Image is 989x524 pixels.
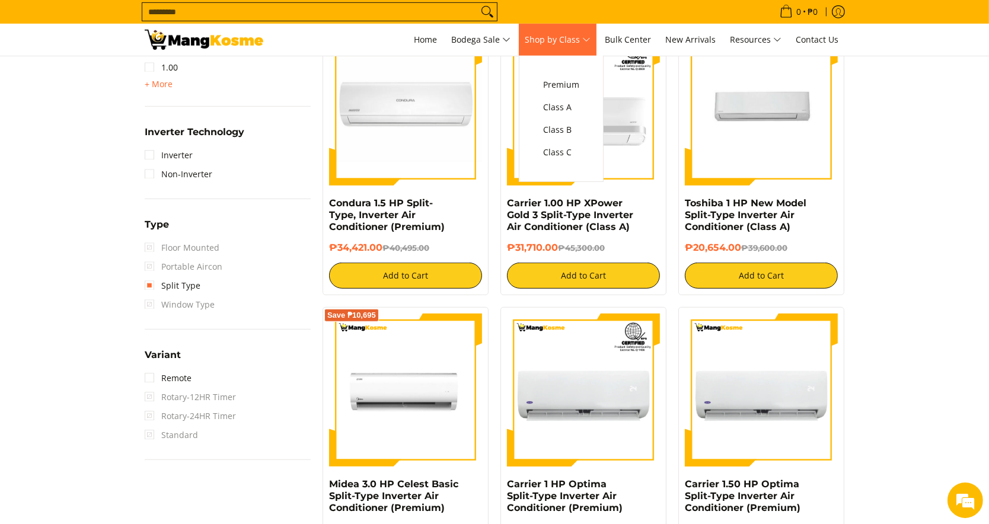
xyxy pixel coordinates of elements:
span: Home [414,34,437,45]
img: Bodega Sale Aircon l Mang Kosme: Home Appliances Warehouse Sale Split Type [145,30,263,50]
h6: ₱34,421.00 [329,242,482,254]
a: Resources [724,24,787,56]
h6: ₱31,710.00 [507,242,660,254]
span: New Arrivals [665,34,716,45]
span: • [776,5,821,18]
a: Non-Inverter [145,165,212,184]
span: Window Type [145,295,215,314]
a: Class B [537,119,585,141]
span: Standard [145,426,198,445]
del: ₱39,600.00 [741,243,787,253]
button: Add to Cart [685,263,838,289]
a: New Arrivals [659,24,722,56]
summary: Open [145,350,181,369]
span: Resources [730,33,781,47]
a: Carrier 1 HP Optima Split-Type Inverter Air Conditioner (Premium) [507,478,623,513]
span: Class B [543,123,579,138]
span: ₱0 [806,8,819,16]
span: Variant [145,350,181,360]
img: Carrier 1.50 HP Optima Split-Type Inverter Air Conditioner (Premium) [685,314,838,467]
a: Condura 1.5 HP Split-Type, Inverter Air Conditioner (Premium) [329,197,445,232]
button: Search [478,3,497,21]
button: Add to Cart [329,263,482,289]
summary: Open [145,127,244,146]
summary: Open [145,77,173,91]
button: Add to Cart [507,263,660,289]
span: Contact Us [796,34,838,45]
a: Carrier 1.50 HP Optima Split-Type Inverter Air Conditioner (Premium) [685,478,800,513]
span: Bulk Center [605,34,651,45]
a: Shop by Class [519,24,596,56]
del: ₱45,300.00 [558,243,605,253]
span: Floor Mounted [145,238,219,257]
a: Inverter [145,146,193,165]
img: condura-split-type-inverter-air-conditioner-class-b-full-view-mang-kosme [329,33,482,186]
a: Remote [145,369,192,388]
img: Midea 3.0 HP Celest Basic Split-Type Inverter Air Conditioner (Premium) [329,314,482,467]
img: Toshiba 1 HP New Model Split-Type Inverter Air Conditioner (Class A) [685,33,838,186]
span: Bodega Sale [451,33,511,47]
span: Class A [543,100,579,115]
img: Carrier 1.00 HP XPower Gold 3 Split-Type Inverter Air Conditioner (Class A) [507,33,660,186]
span: Type [145,220,169,229]
a: 1.00 [145,58,178,77]
a: Toshiba 1 HP New Model Split-Type Inverter Air Conditioner (Class A) [685,197,806,232]
span: Shop by Class [525,33,591,47]
a: Contact Us [790,24,844,56]
span: 0 [795,8,803,16]
nav: Main Menu [275,24,844,56]
span: Rotary-24HR Timer [145,407,236,426]
a: Premium [537,74,585,96]
a: Split Type [145,276,200,295]
del: ₱40,495.00 [382,243,429,253]
span: Rotary-12HR Timer [145,388,236,407]
span: Portable Aircon [145,257,222,276]
span: Class C [543,145,579,160]
a: Bodega Sale [445,24,516,56]
h6: ₱20,654.00 [685,242,838,254]
a: Home [408,24,443,56]
span: Premium [543,78,579,92]
img: Carrier 1 HP Optima Split-Type Inverter Air Conditioner (Premium) [507,314,660,467]
span: + More [145,79,173,89]
summary: Open [145,220,169,238]
a: Midea 3.0 HP Celest Basic Split-Type Inverter Air Conditioner (Premium) [329,478,458,513]
a: Carrier 1.00 HP XPower Gold 3 Split-Type Inverter Air Conditioner (Class A) [507,197,633,232]
span: Save ₱10,695 [327,312,376,319]
a: Bulk Center [599,24,657,56]
span: Inverter Technology [145,127,244,137]
a: Class A [537,96,585,119]
a: Class C [537,141,585,164]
